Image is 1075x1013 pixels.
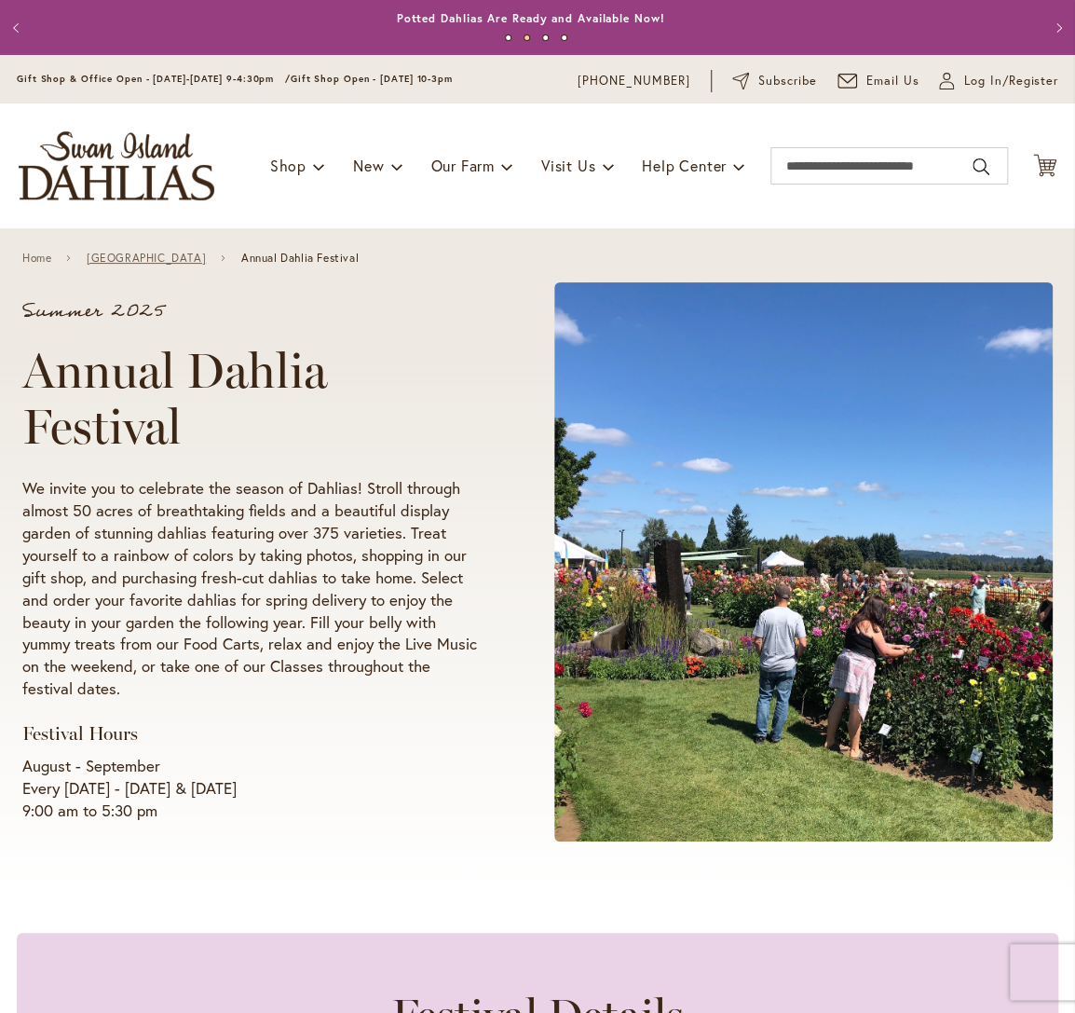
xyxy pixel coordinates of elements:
[22,302,483,321] p: Summer 2025
[19,131,214,200] a: store logo
[642,156,727,175] span: Help Center
[430,156,494,175] span: Our Farm
[397,11,665,25] a: Potted Dahlias Are Ready and Available Now!
[866,72,919,90] span: Email Us
[524,34,530,41] button: 2 of 4
[22,755,483,822] p: August - September Every [DATE] - [DATE] & [DATE] 9:00 am to 5:30 pm
[22,477,483,701] p: We invite you to celebrate the season of Dahlias! Stroll through almost 50 acres of breathtaking ...
[758,72,817,90] span: Subscribe
[541,156,595,175] span: Visit Us
[939,72,1058,90] a: Log In/Register
[578,72,690,90] a: [PHONE_NUMBER]
[87,252,206,265] a: [GEOGRAPHIC_DATA]
[22,722,483,746] h3: Festival Hours
[837,72,919,90] a: Email Us
[505,34,511,41] button: 1 of 4
[561,34,567,41] button: 4 of 4
[291,73,453,85] span: Gift Shop Open - [DATE] 10-3pm
[270,156,306,175] span: Shop
[1038,9,1075,47] button: Next
[22,252,51,265] a: Home
[542,34,549,41] button: 3 of 4
[353,156,384,175] span: New
[963,72,1058,90] span: Log In/Register
[241,252,359,265] span: Annual Dahlia Festival
[22,343,483,455] h1: Annual Dahlia Festival
[732,72,817,90] a: Subscribe
[17,73,291,85] span: Gift Shop & Office Open - [DATE]-[DATE] 9-4:30pm /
